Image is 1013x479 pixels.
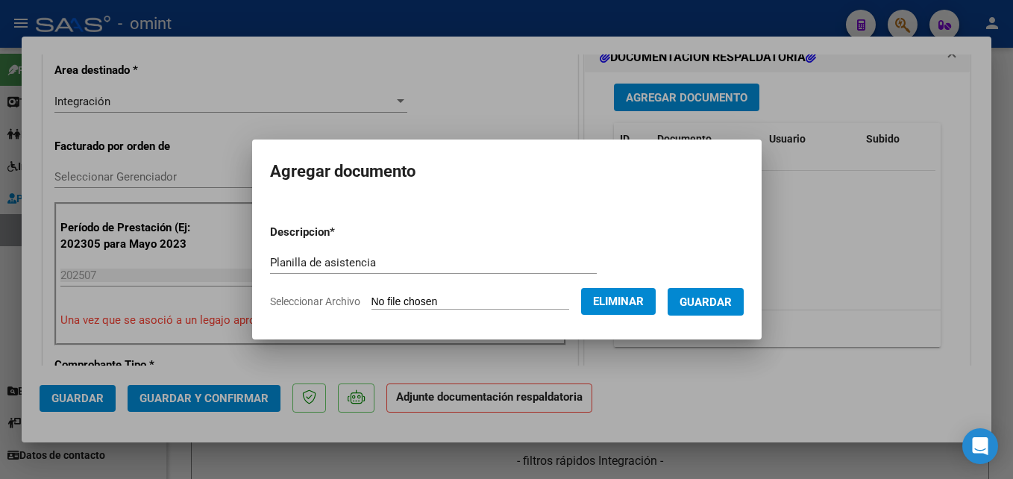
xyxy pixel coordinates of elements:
p: Descripcion [270,224,413,241]
button: Guardar [668,288,744,316]
h2: Agregar documento [270,157,744,186]
span: Seleccionar Archivo [270,295,360,307]
span: Guardar [680,295,732,309]
span: Eliminar [593,295,644,308]
button: Eliminar [581,288,656,315]
div: Open Intercom Messenger [962,428,998,464]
